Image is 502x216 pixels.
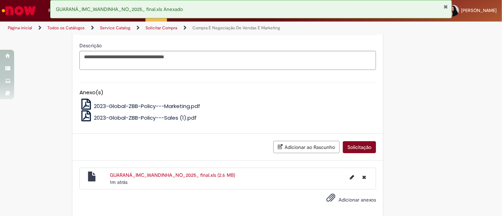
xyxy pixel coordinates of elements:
h5: Anexo(s) [79,90,376,96]
time: 29/08/2025 15:35:40 [110,179,127,185]
a: Service Catalog [100,25,130,31]
span: 2023-Global-ZBB-Policy---Sales (1).pdf [94,114,197,121]
a: 2023-Global-ZBB-Policy---Sales (1).pdf [79,114,197,121]
a: 2023-Global-ZBB-Policy---Marketing.pdf [79,102,201,110]
a: GUARANÁ_IMC_WANDINHA_NO_2025_ final.xls (2.6 MB) [110,172,235,178]
button: Fechar Notificação [443,4,448,10]
span: Adicionar anexos [339,197,376,203]
button: Editar nome de arquivo GUARANÁ_IMC_WANDINHA_NO_2025_ final.xls [346,172,358,183]
a: Todos os Catálogos [47,25,85,31]
button: Excluir GUARANÁ_IMC_WANDINHA_NO_2025_ final.xls [358,172,370,183]
span: Descrição [79,42,103,49]
button: Adicionar ao Rascunho [273,141,340,153]
span: GUARANÁ_IMC_WANDINHA_NO_2025_ final.xls Anexado [56,6,183,12]
textarea: Descrição [79,51,376,70]
span: [PERSON_NAME] [461,7,497,13]
img: ServiceNow [1,4,37,18]
button: Adicionar anexos [324,191,337,208]
button: Solicitação [343,141,376,153]
a: Página inicial [8,25,32,31]
a: Solicitar Compra [145,25,177,31]
span: Requisições [48,7,73,14]
a: Compra E Negociação De Vendas E Marketing [192,25,280,31]
span: 2023-Global-ZBB-Policy---Marketing.pdf [94,102,200,110]
ul: Trilhas de página [5,22,329,35]
span: 1m atrás [110,179,127,185]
